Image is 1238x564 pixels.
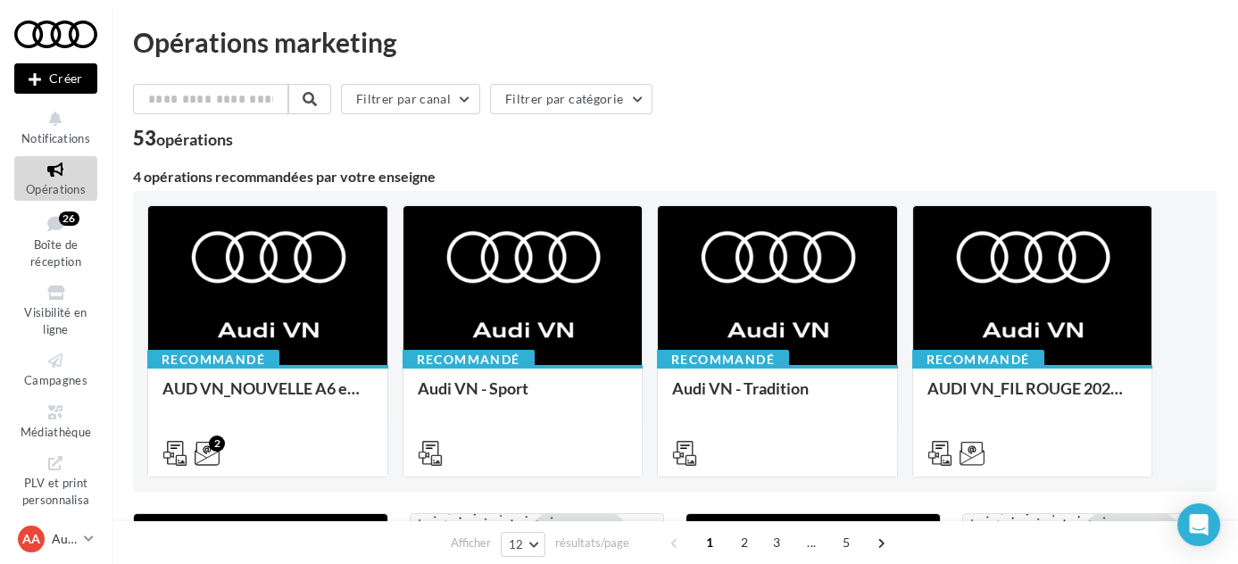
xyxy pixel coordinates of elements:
[14,399,97,443] a: Médiathèque
[52,530,77,548] p: Audi ALBI
[30,237,81,269] span: Boîte de réception
[26,182,86,196] span: Opérations
[501,532,546,557] button: 12
[418,379,628,415] div: Audi VN - Sport
[14,156,97,200] a: Opérations
[832,528,860,557] span: 5
[509,537,524,552] span: 12
[133,170,1217,184] div: 4 opérations recommandées par votre enseigne
[162,379,373,415] div: AUD VN_NOUVELLE A6 e-tron
[1177,503,1220,546] div: Open Intercom Messenger
[797,528,826,557] span: ...
[14,63,97,94] button: Créer
[730,528,759,557] span: 2
[555,535,629,552] span: résultats/page
[695,528,724,557] span: 1
[490,84,652,114] button: Filtrer par catégorie
[672,379,883,415] div: Audi VN - Tradition
[147,350,279,369] div: Recommandé
[14,450,97,527] a: PLV et print personnalisable
[14,63,97,94] div: Nouvelle campagne
[14,279,97,340] a: Visibilité en ligne
[762,528,791,557] span: 3
[341,84,480,114] button: Filtrer par canal
[156,131,233,147] div: opérations
[24,305,87,336] span: Visibilité en ligne
[21,425,92,439] span: Médiathèque
[22,530,40,548] span: AA
[14,105,97,149] button: Notifications
[14,522,97,556] a: AA Audi ALBI
[133,129,233,148] div: 53
[657,350,789,369] div: Recommandé
[21,131,90,145] span: Notifications
[912,350,1044,369] div: Recommandé
[403,350,535,369] div: Recommandé
[14,208,97,273] a: Boîte de réception26
[22,472,90,523] span: PLV et print personnalisable
[451,535,491,552] span: Afficher
[927,379,1138,415] div: AUDI VN_FIL ROUGE 2025 - A1, Q2, Q3, Q5 et Q4 e-tron
[14,347,97,391] a: Campagnes
[24,373,87,387] span: Campagnes
[209,435,225,452] div: 2
[133,29,1217,55] div: Opérations marketing
[59,211,79,226] div: 26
